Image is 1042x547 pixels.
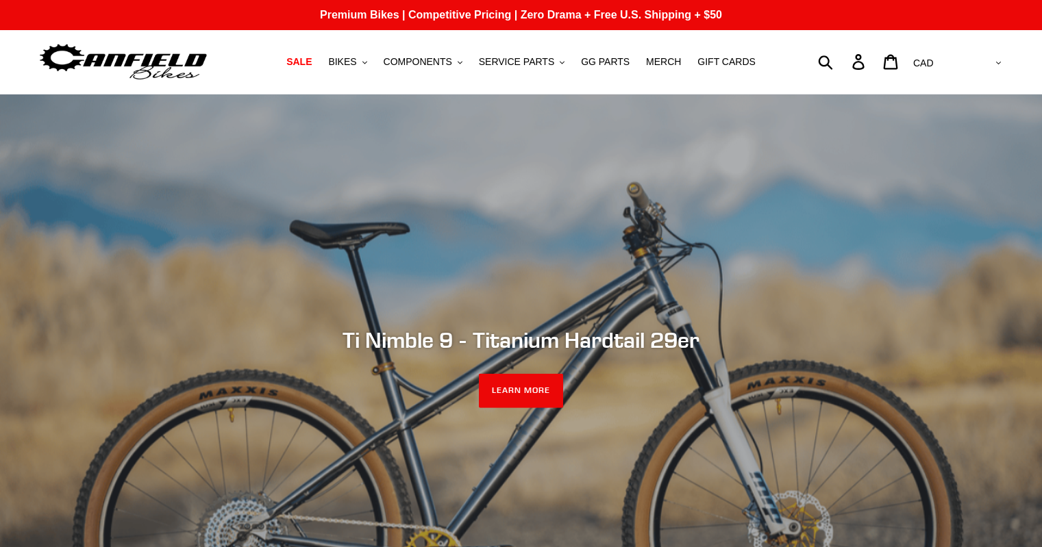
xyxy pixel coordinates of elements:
span: COMPONENTS [384,56,452,68]
input: Search [826,47,860,77]
h2: Ti Nimble 9 - Titanium Hardtail 29er [148,327,895,353]
button: SERVICE PARTS [472,53,571,71]
a: MERCH [639,53,688,71]
span: BIKES [328,56,356,68]
button: COMPONENTS [377,53,469,71]
a: LEARN MORE [479,374,563,408]
span: SALE [286,56,312,68]
span: GIFT CARDS [697,56,756,68]
span: GG PARTS [581,56,630,68]
button: BIKES [321,53,373,71]
img: Canfield Bikes [38,40,209,84]
span: MERCH [646,56,681,68]
span: SERVICE PARTS [479,56,554,68]
a: GG PARTS [574,53,636,71]
a: SALE [280,53,319,71]
a: GIFT CARDS [691,53,762,71]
